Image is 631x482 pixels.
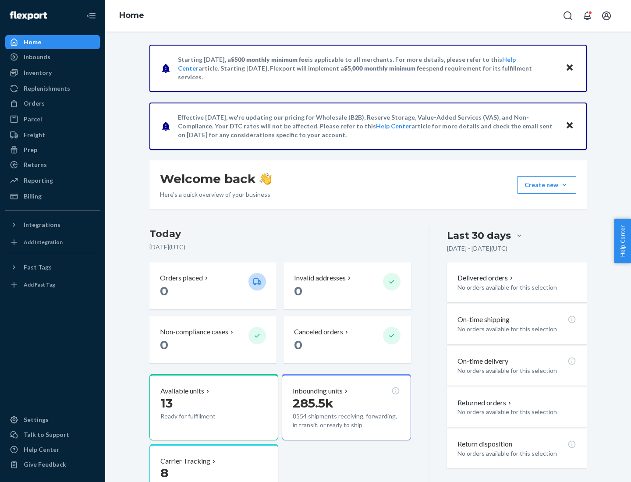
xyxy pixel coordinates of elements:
[24,192,42,201] div: Billing
[376,122,411,130] a: Help Center
[564,120,575,132] button: Close
[559,7,577,25] button: Open Search Box
[344,64,426,72] span: $5,000 monthly minimum fee
[564,62,575,74] button: Close
[5,82,100,96] a: Replenishments
[24,38,41,46] div: Home
[160,171,272,187] h1: Welcome back
[284,262,411,309] button: Invalid addresses 0
[5,35,100,49] a: Home
[10,11,47,20] img: Flexport logo
[282,374,411,440] button: Inbounding units285.5k8554 shipments receiving, forwarding, in transit, or ready to ship
[24,176,53,185] div: Reporting
[294,327,343,337] p: Canceled orders
[5,50,100,64] a: Inbounds
[614,219,631,263] button: Help Center
[24,160,47,169] div: Returns
[293,396,333,411] span: 285.5k
[293,386,343,396] p: Inbounding units
[160,456,210,466] p: Carrier Tracking
[24,281,55,288] div: Add Fast Tag
[24,84,70,93] div: Replenishments
[160,337,168,352] span: 0
[119,11,144,20] a: Home
[447,244,507,253] p: [DATE] - [DATE] ( UTC )
[160,284,168,298] span: 0
[284,316,411,363] button: Canceled orders 0
[5,96,100,110] a: Orders
[24,415,49,424] div: Settings
[293,412,400,429] p: 8554 shipments receiving, forwarding, in transit, or ready to ship
[24,145,37,154] div: Prep
[457,439,512,449] p: Return disposition
[160,386,204,396] p: Available units
[160,273,203,283] p: Orders placed
[457,356,508,366] p: On-time delivery
[5,260,100,274] button: Fast Tags
[24,131,45,139] div: Freight
[5,66,100,80] a: Inventory
[5,174,100,188] a: Reporting
[457,273,515,283] button: Delivered orders
[5,413,100,427] a: Settings
[5,128,100,142] a: Freight
[5,158,100,172] a: Returns
[149,262,277,309] button: Orders placed 0
[457,325,576,333] p: No orders available for this selection
[457,408,576,416] p: No orders available for this selection
[457,315,510,325] p: On-time shipping
[5,112,100,126] a: Parcel
[5,235,100,249] a: Add Integration
[5,278,100,292] a: Add Fast Tag
[178,113,557,139] p: Effective [DATE], we're updating our pricing for Wholesale (B2B), Reserve Storage, Value-Added Se...
[160,465,168,480] span: 8
[457,449,576,458] p: No orders available for this selection
[24,220,60,229] div: Integrations
[149,374,278,440] button: Available units13Ready for fulfillment
[259,173,272,185] img: hand-wave emoji
[24,263,52,272] div: Fast Tags
[160,327,228,337] p: Non-compliance cases
[5,189,100,203] a: Billing
[149,227,411,241] h3: Today
[24,53,50,61] div: Inbounds
[5,143,100,157] a: Prep
[178,55,557,82] p: Starting [DATE], a is applicable to all merchants. For more details, please refer to this article...
[24,430,69,439] div: Talk to Support
[160,412,241,421] p: Ready for fulfillment
[5,443,100,457] a: Help Center
[457,366,576,375] p: No orders available for this selection
[160,396,173,411] span: 13
[24,99,45,108] div: Orders
[231,56,308,63] span: $500 monthly minimum fee
[160,190,272,199] p: Here’s a quick overview of your business
[578,7,596,25] button: Open notifications
[112,3,151,28] ol: breadcrumbs
[82,7,100,25] button: Close Navigation
[457,283,576,292] p: No orders available for this selection
[517,176,576,194] button: Create new
[24,445,59,454] div: Help Center
[24,238,63,246] div: Add Integration
[457,398,513,408] button: Returned orders
[598,7,615,25] button: Open account menu
[294,337,302,352] span: 0
[294,273,346,283] p: Invalid addresses
[447,229,511,242] div: Last 30 days
[149,243,411,252] p: [DATE] ( UTC )
[5,218,100,232] button: Integrations
[5,428,100,442] a: Talk to Support
[5,457,100,471] button: Give Feedback
[294,284,302,298] span: 0
[24,460,66,469] div: Give Feedback
[24,115,42,124] div: Parcel
[24,68,52,77] div: Inventory
[149,316,277,363] button: Non-compliance cases 0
